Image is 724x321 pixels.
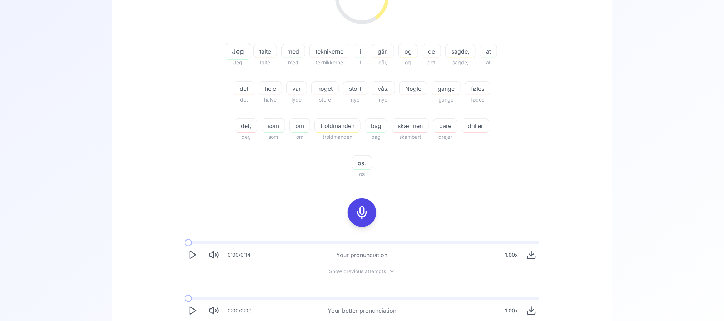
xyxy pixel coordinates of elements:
button: skærmen [392,118,429,133]
button: går, [372,44,394,58]
span: driller [462,122,489,130]
button: om [289,118,310,133]
button: sagde, [445,44,476,58]
span: om [290,122,310,130]
span: noget [312,84,338,93]
button: vås. [372,81,395,95]
button: de [422,44,441,58]
span: bag [365,122,387,130]
span: det, [235,122,257,130]
span: var [287,84,307,93]
button: Download audio [524,247,539,263]
span: at [480,58,497,67]
button: det, [235,118,257,133]
span: går, [372,47,394,56]
button: bag [365,118,387,133]
button: troldmanden [314,118,361,133]
button: var [286,81,307,95]
span: som [262,133,285,141]
div: Your pronunciation [337,251,388,259]
span: stort [343,84,367,93]
span: gange [432,84,460,93]
div: 0:00 / 0:09 [228,307,252,314]
span: sagde, [445,58,476,67]
button: noget [311,81,339,95]
span: fødes [465,95,490,104]
span: hele [259,84,282,93]
button: Mute [206,247,222,263]
span: de [422,47,441,56]
span: der, [235,133,257,141]
button: Play [185,247,200,263]
span: bag [365,133,387,141]
span: troldmanden [315,122,360,130]
span: om [289,133,310,141]
button: Download audio [524,303,539,318]
button: stort [343,81,367,95]
span: teknikkerne [309,58,349,67]
span: Nogle [400,84,427,93]
span: troldmanden [314,133,361,141]
span: talte [254,47,277,56]
span: det [422,58,441,67]
span: med [282,47,305,56]
button: hele [259,81,282,95]
button: os. [352,155,372,170]
span: skærmen [392,122,428,130]
button: teknikerne [309,44,349,58]
button: Show previous attempts [324,268,401,274]
span: sagde, [446,47,475,56]
span: store [311,95,339,104]
div: 0:00 / 0:14 [228,251,251,258]
button: føles [465,81,490,95]
div: 1.00 x [502,248,521,262]
span: går, [372,58,394,67]
span: Show previous attempts [329,268,386,275]
span: og [399,47,417,56]
button: det [234,81,254,95]
div: Your better pronunciation [328,306,396,315]
span: nye [343,95,367,104]
div: 1.00 x [502,303,521,318]
button: i [354,44,367,58]
span: os [352,170,372,178]
button: gange [432,81,461,95]
button: Jeg [227,44,249,58]
span: vås. [372,84,395,93]
span: at [480,47,497,56]
span: lyde [286,95,307,104]
span: som [262,122,285,130]
button: at [480,44,497,58]
span: skambart [392,133,429,141]
span: det [234,95,254,104]
span: talte [253,58,277,67]
button: som [262,118,285,133]
span: i [354,47,367,56]
span: os. [352,159,372,167]
span: det [234,84,254,93]
span: nye [372,95,395,104]
button: Mute [206,303,222,318]
button: talte [253,44,277,58]
button: driller [462,118,489,133]
span: føles [465,84,490,93]
span: drejer [433,133,457,141]
span: med [281,58,305,67]
button: med [281,44,305,58]
button: Nogle [399,81,427,95]
span: Jeg [227,58,249,67]
span: halve [259,95,282,104]
button: bare [433,118,457,133]
span: og [398,58,418,67]
span: I [354,58,367,67]
button: og [398,44,418,58]
span: Jeg [225,46,251,56]
span: bare [433,122,457,130]
button: Play [185,303,200,318]
span: teknikerne [310,47,349,56]
span: gange [432,95,461,104]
